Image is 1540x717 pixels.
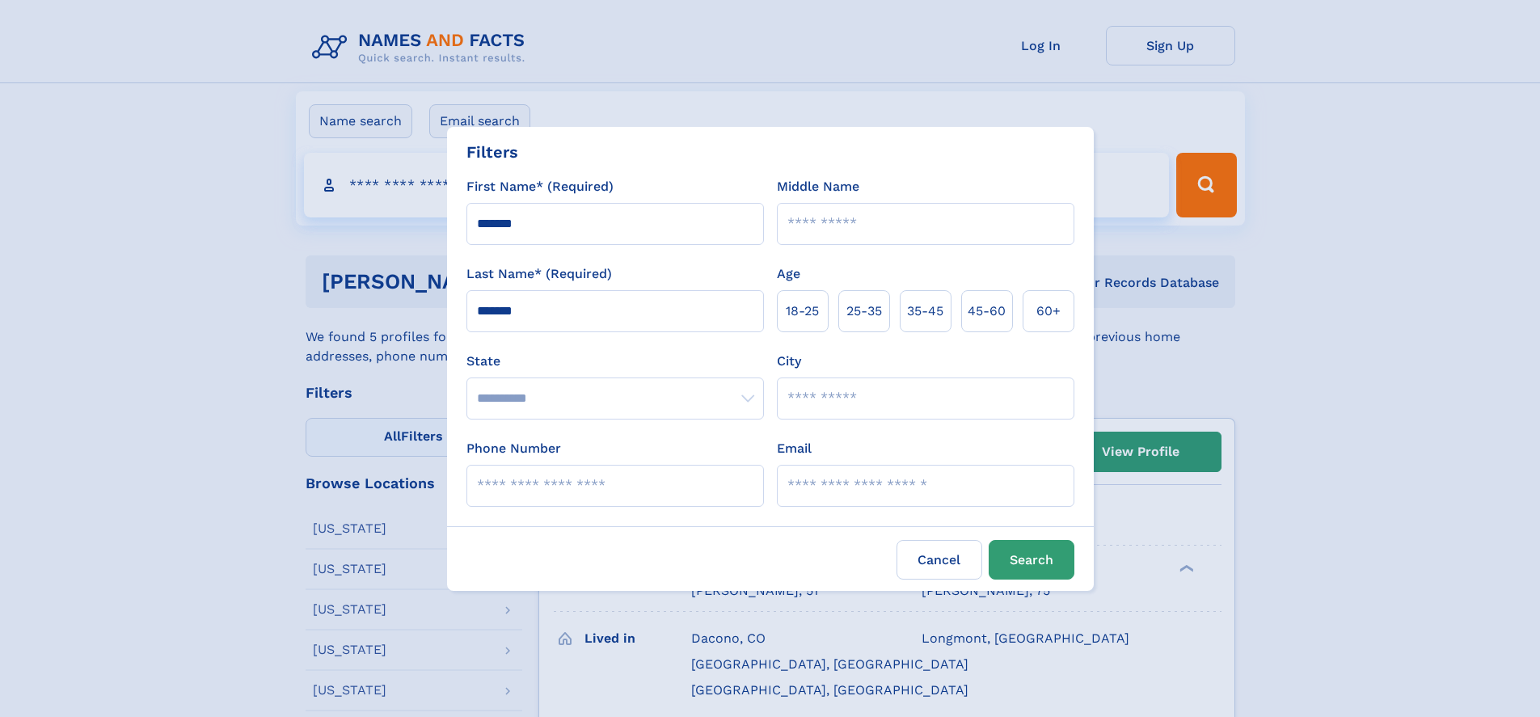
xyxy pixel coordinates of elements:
[466,264,612,284] label: Last Name* (Required)
[968,302,1006,321] span: 45‑60
[777,177,859,196] label: Middle Name
[846,302,882,321] span: 25‑35
[466,352,764,371] label: State
[777,352,801,371] label: City
[907,302,943,321] span: 35‑45
[897,540,982,580] label: Cancel
[466,177,614,196] label: First Name* (Required)
[466,140,518,164] div: Filters
[777,439,812,458] label: Email
[1036,302,1061,321] span: 60+
[786,302,819,321] span: 18‑25
[989,540,1074,580] button: Search
[466,439,561,458] label: Phone Number
[777,264,800,284] label: Age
